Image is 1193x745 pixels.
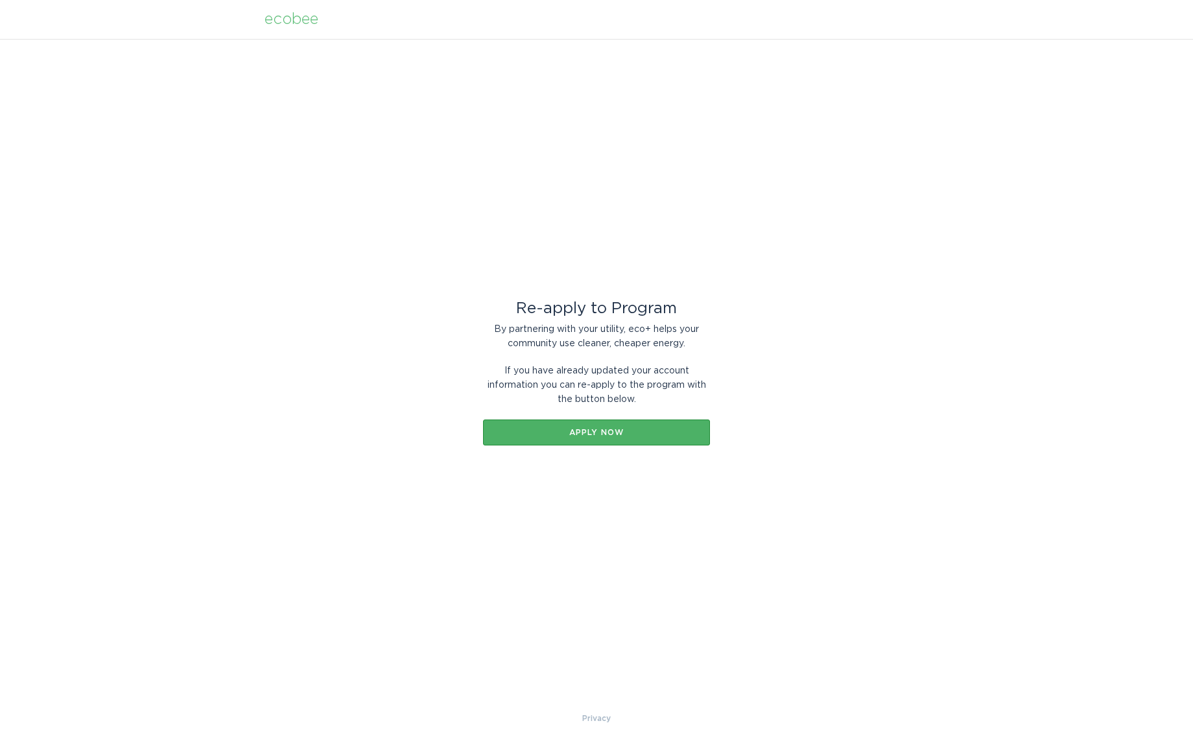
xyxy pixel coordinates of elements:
[490,429,703,436] div: Apply now
[582,711,611,726] a: Privacy Policy & Terms of Use
[483,364,710,407] div: If you have already updated your account information you can re-apply to the program with the but...
[483,302,710,316] div: Re-apply to Program
[483,420,710,445] button: Apply now
[483,322,710,351] div: By partnering with your utility, eco+ helps your community use cleaner, cheaper energy.
[265,12,318,27] div: ecobee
